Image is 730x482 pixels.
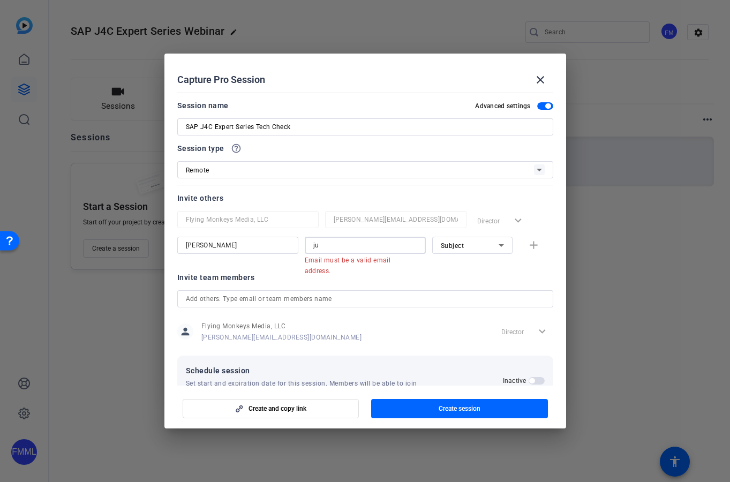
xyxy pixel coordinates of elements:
input: Add others: Type email or team members name [186,292,545,305]
mat-icon: close [534,73,547,86]
span: Create session [439,404,480,413]
div: Invite team members [177,271,553,284]
mat-error: Email must be a valid email address. [305,254,417,276]
span: Set start and expiration date for this session. Members will be able to join the session 15 minut... [186,379,424,396]
button: Create and copy link [183,399,359,418]
input: Name... [186,213,310,226]
span: Subject [441,242,464,250]
mat-icon: person [177,323,193,340]
mat-icon: help_outline [231,143,242,154]
span: Session type [177,142,224,155]
input: Name... [186,239,290,252]
span: Remote [186,167,209,174]
span: Schedule session [186,364,503,377]
input: Email... [334,213,458,226]
span: Create and copy link [249,404,306,413]
button: Create session [371,399,548,418]
h2: Inactive [503,376,526,385]
span: Flying Monkeys Media, LLC [201,322,362,330]
div: Invite others [177,192,553,205]
h2: Advanced settings [475,102,530,110]
div: Session name [177,99,229,112]
div: Capture Pro Session [177,67,553,93]
input: Enter Session Name [186,120,545,133]
span: [PERSON_NAME][EMAIL_ADDRESS][DOMAIN_NAME] [201,333,362,342]
input: Email... [313,239,417,252]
